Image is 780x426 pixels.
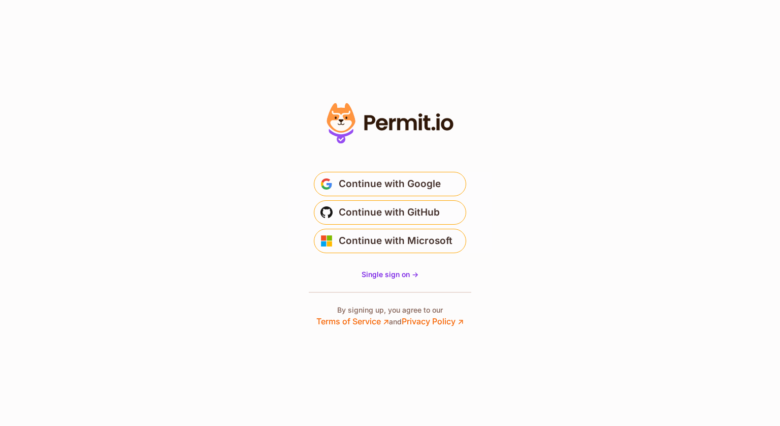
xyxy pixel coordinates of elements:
[362,270,418,279] span: Single sign on ->
[316,305,464,327] p: By signing up, you agree to our and
[362,269,418,280] a: Single sign on ->
[339,176,441,192] span: Continue with Google
[316,316,389,326] a: Terms of Service ↗
[314,229,466,253] button: Continue with Microsoft
[339,204,440,221] span: Continue with GitHub
[339,233,452,249] span: Continue with Microsoft
[314,172,466,196] button: Continue with Google
[314,200,466,225] button: Continue with GitHub
[402,316,464,326] a: Privacy Policy ↗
